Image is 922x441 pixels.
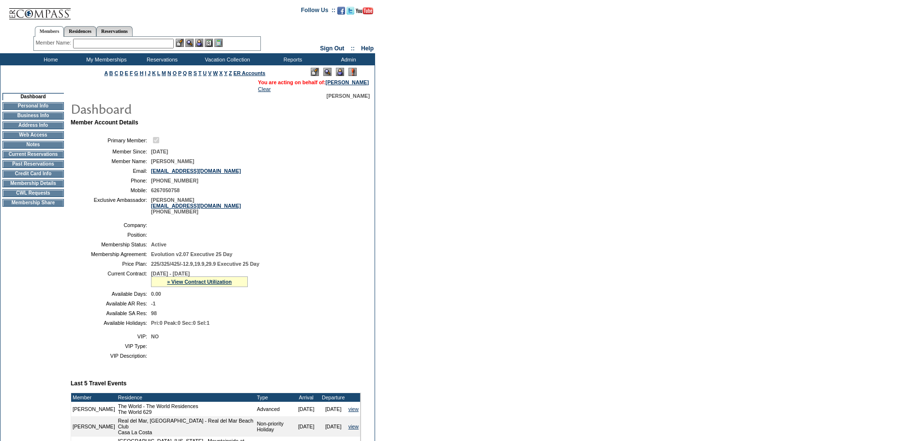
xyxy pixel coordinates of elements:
td: Primary Member: [75,136,147,145]
td: Notes [2,141,64,149]
span: [PERSON_NAME] [327,93,370,99]
td: [PERSON_NAME] [71,416,117,437]
td: Reports [264,53,319,65]
td: The World - The World Residences The World 629 [117,402,256,416]
a: K [152,70,156,76]
a: J [148,70,151,76]
td: Email: [75,168,147,174]
a: T [198,70,202,76]
a: M [162,70,166,76]
td: Mobile: [75,187,147,193]
span: Active [151,242,166,247]
td: Past Reservations [2,160,64,168]
b: Member Account Details [71,119,138,126]
td: [DATE] [293,402,320,416]
a: Sign Out [320,45,344,52]
a: Subscribe to our YouTube Channel [356,10,373,15]
td: Available SA Res: [75,310,147,316]
a: view [348,406,359,412]
a: S [194,70,197,76]
a: Become our fan on Facebook [337,10,345,15]
span: [DATE] - [DATE] [151,271,190,276]
span: -1 [151,301,155,306]
a: U [203,70,207,76]
td: [DATE] [320,416,347,437]
a: W [213,70,218,76]
a: N [167,70,171,76]
a: Help [361,45,374,52]
td: Membership Agreement: [75,251,147,257]
a: view [348,424,359,429]
td: Vacation Collection [189,53,264,65]
td: Price Plan: [75,261,147,267]
a: C [114,70,118,76]
b: Last 5 Travel Events [71,380,126,387]
a: Reservations [96,26,133,36]
td: Membership Status: [75,242,147,247]
td: Current Reservations [2,151,64,158]
img: b_calculator.gif [214,39,223,47]
td: Available AR Res: [75,301,147,306]
span: [PERSON_NAME] [PHONE_NUMBER] [151,197,241,214]
img: Edit Mode [311,68,319,76]
a: Q [183,70,187,76]
span: 0.00 [151,291,161,297]
a: L [157,70,160,76]
td: Phone: [75,178,147,183]
td: Member Name: [75,158,147,164]
span: 98 [151,310,157,316]
span: 225/325/425/-12.9,19.9,29.9 Executive 25 Day [151,261,259,267]
img: View Mode [323,68,332,76]
a: V [208,70,212,76]
td: Dashboard [2,93,64,100]
a: E [125,70,128,76]
img: View [185,39,194,47]
td: Personal Info [2,102,64,110]
a: Clear [258,86,271,92]
td: Residence [117,393,256,402]
a: X [219,70,223,76]
td: Address Info [2,122,64,129]
td: Non-priority Holiday [256,416,293,437]
a: » View Contract Utilization [167,279,232,285]
a: F [130,70,133,76]
a: Z [229,70,232,76]
td: Member [71,393,117,402]
img: Impersonate [195,39,203,47]
img: Follow us on Twitter [347,7,354,15]
a: ER Accounts [233,70,265,76]
img: Subscribe to our YouTube Channel [356,7,373,15]
img: pgTtlDashboard.gif [70,99,264,118]
span: Pri:0 Peak:0 Sec:0 Sel:1 [151,320,210,326]
a: G [134,70,138,76]
td: Membership Share [2,199,64,207]
td: Exclusive Ambassador: [75,197,147,214]
img: b_edit.gif [176,39,184,47]
td: Available Days: [75,291,147,297]
a: Members [35,26,64,37]
a: Follow us on Twitter [347,10,354,15]
a: [EMAIL_ADDRESS][DOMAIN_NAME] [151,203,241,209]
td: Real del Mar, [GEOGRAPHIC_DATA] - Real del Mar Beach Club Casa La Costa [117,416,256,437]
a: [PERSON_NAME] [326,79,369,85]
a: O [173,70,177,76]
img: Reservations [205,39,213,47]
td: VIP Description: [75,353,147,359]
td: Follow Us :: [301,6,335,17]
img: Become our fan on Facebook [337,7,345,15]
span: :: [351,45,355,52]
td: Admin [319,53,375,65]
span: NO [151,334,159,339]
a: B [109,70,113,76]
td: [PERSON_NAME] [71,402,117,416]
td: Position: [75,232,147,238]
span: [DATE] [151,149,168,154]
span: Evolution v2.07 Executive 25 Day [151,251,232,257]
img: Log Concern/Member Elevation [348,68,357,76]
td: Available Holidays: [75,320,147,326]
td: Arrival [293,393,320,402]
td: CWL Requests [2,189,64,197]
a: A [105,70,108,76]
td: VIP: [75,334,147,339]
div: Member Name: [36,39,73,47]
